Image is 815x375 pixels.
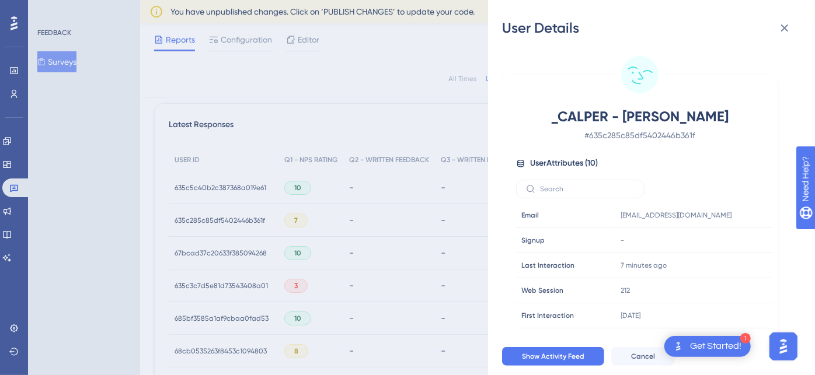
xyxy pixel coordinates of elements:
span: User Attributes ( 10 ) [530,156,598,170]
input: Search [540,185,635,193]
div: Get Started! [690,340,741,353]
span: - [621,236,625,245]
span: Language [521,336,556,345]
iframe: UserGuiding AI Assistant Launcher [766,329,801,364]
div: 1 [740,333,751,344]
span: Email [521,211,539,220]
span: Need Help? [27,3,73,17]
span: _CALPER - [PERSON_NAME] [537,107,743,126]
div: Open Get Started! checklist, remaining modules: 1 [664,336,751,357]
span: Last Interaction [521,261,574,270]
time: 7 minutes ago [621,261,667,269]
span: Show Activity Feed [522,352,584,361]
span: 212 [621,286,631,295]
img: launcher-image-alternative-text [671,339,685,353]
span: Cancel [631,352,655,361]
time: [DATE] [621,311,641,320]
span: Signup [521,236,545,245]
button: Show Activity Feed [502,347,604,366]
button: Cancel [611,347,675,366]
span: First Interaction [521,311,574,320]
span: Web Session [521,286,563,295]
span: pt-BR [621,336,640,345]
span: # 635c285c85df5402446b361f [537,128,743,142]
div: User Details [502,19,801,37]
span: [EMAIL_ADDRESS][DOMAIN_NAME] [621,211,732,220]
